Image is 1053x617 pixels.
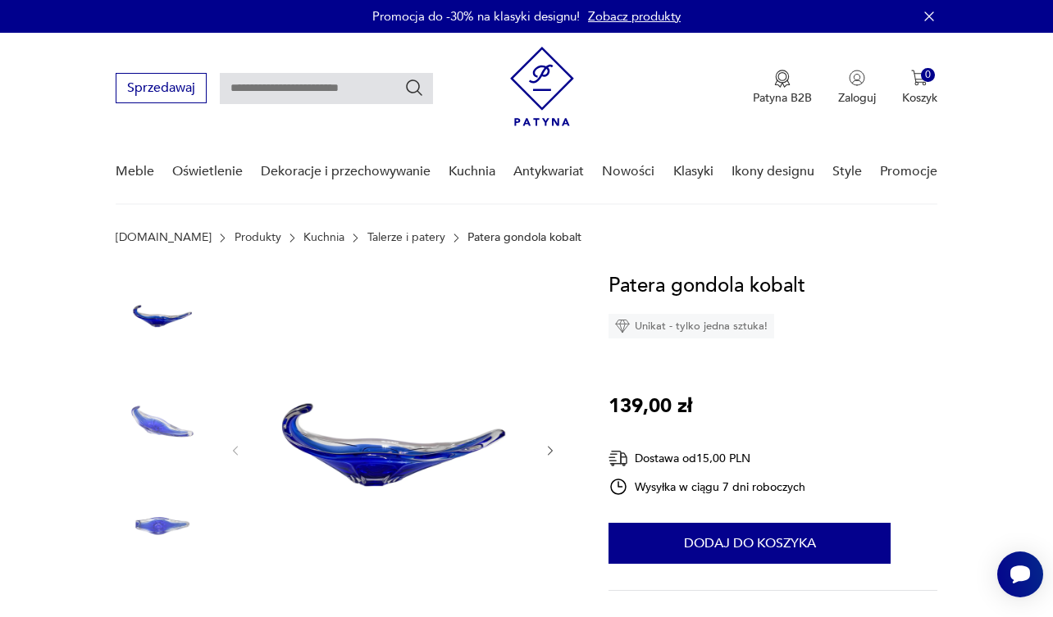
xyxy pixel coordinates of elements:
[602,140,654,203] a: Nowości
[753,70,812,106] a: Ikona medaluPatyna B2B
[116,231,212,244] a: [DOMAIN_NAME]
[997,551,1043,597] iframe: Smartsupp widget button
[753,90,812,106] p: Patyna B2B
[172,140,243,203] a: Oświetlenie
[609,391,692,422] p: 139,00 zł
[911,70,928,86] img: Ikona koszyka
[849,70,865,86] img: Ikonka użytkownika
[673,140,713,203] a: Klasyki
[116,270,209,364] img: Zdjęcie produktu Patera gondola kobalt
[588,8,681,25] a: Zobacz produkty
[880,140,937,203] a: Promocje
[116,73,207,103] button: Sprzedawaj
[609,314,774,338] div: Unikat - tylko jedna sztuka!
[404,78,424,98] button: Szukaj
[753,70,812,106] button: Patyna B2B
[467,231,581,244] p: Patera gondola kobalt
[116,479,209,573] img: Zdjęcie produktu Patera gondola kobalt
[609,448,805,469] div: Dostawa od 15,00 PLN
[838,70,876,106] button: Zaloguj
[235,231,281,244] a: Produkty
[367,231,445,244] a: Talerze i patery
[449,140,495,203] a: Kuchnia
[261,140,431,203] a: Dekoracje i przechowywanie
[902,90,937,106] p: Koszyk
[116,140,154,203] a: Meble
[116,84,207,95] a: Sprzedawaj
[609,448,628,469] img: Ikona dostawy
[732,140,814,203] a: Ikony designu
[921,68,935,82] div: 0
[609,477,805,497] div: Wysyłka w ciągu 7 dni roboczych
[902,70,937,106] button: 0Koszyk
[609,523,891,564] button: Dodaj do koszyka
[615,319,630,333] img: Ikona diamentu
[303,231,344,244] a: Kuchnia
[609,270,805,302] h1: Patera gondola kobalt
[116,375,209,469] img: Zdjęcie produktu Patera gondola kobalt
[832,140,862,203] a: Style
[510,47,574,126] img: Patyna - sklep z meblami i dekoracjami vintage
[774,70,791,88] img: Ikona medalu
[513,140,584,203] a: Antykwariat
[372,8,580,25] p: Promocja do -30% na klasyki designu!
[838,90,876,106] p: Zaloguj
